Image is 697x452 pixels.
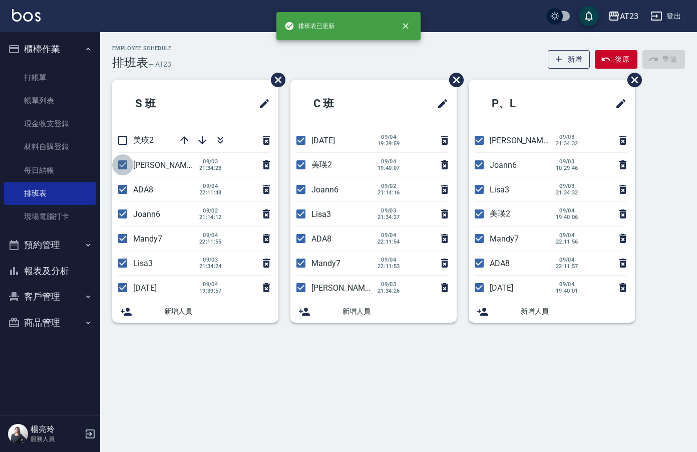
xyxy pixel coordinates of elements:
[395,15,417,37] button: close
[4,135,96,158] a: 材料自購登錄
[164,306,270,317] span: 新增人員
[199,281,222,288] span: 09/04
[252,92,270,116] span: 修改班表的標題
[556,183,578,189] span: 09/03
[199,232,222,239] span: 09/04
[556,281,578,288] span: 09/04
[378,140,400,147] span: 19:39:59
[120,86,211,122] h2: S 班
[490,259,510,268] span: ADA8
[112,56,148,70] h3: 排班表
[133,185,153,194] span: ADA8
[378,183,400,189] span: 09/02
[556,214,578,220] span: 19:40:06
[556,158,578,165] span: 09/03
[556,257,578,263] span: 09/04
[378,239,400,245] span: 22:11:54
[378,207,400,214] span: 09/03
[342,306,449,317] span: 新增人員
[595,50,637,69] button: 復原
[199,239,222,245] span: 22:11:55
[4,66,96,89] a: 打帳單
[4,310,96,336] button: 商品管理
[311,283,381,293] span: [PERSON_NAME]19
[31,434,82,443] p: 服務人員
[199,207,222,214] span: 09/02
[31,424,82,434] h5: 楊亮玲
[378,263,400,270] span: 22:11:53
[556,134,578,140] span: 09/03
[133,283,157,293] span: [DATE]
[4,36,96,62] button: 櫃檯作業
[378,165,400,171] span: 19:40:07
[4,284,96,310] button: 客戶管理
[556,232,578,239] span: 09/04
[199,183,222,189] span: 09/04
[556,189,578,196] span: 21:34:32
[378,288,400,294] span: 21:34:26
[298,86,390,122] h2: C 班
[199,257,222,263] span: 09/03
[548,50,590,69] button: 新增
[556,263,578,270] span: 22:11:57
[477,86,570,122] h2: P、L
[199,165,222,171] span: 21:34:23
[112,300,278,323] div: 新增人員
[556,140,578,147] span: 21:34:32
[4,89,96,112] a: 帳單列表
[311,185,338,194] span: Joann6
[442,65,465,95] span: 刪除班表
[579,6,599,26] button: save
[490,209,510,218] span: 美瑛2
[620,10,638,23] div: AT23
[148,59,171,70] h6: — AT23
[263,65,287,95] span: 刪除班表
[378,281,400,288] span: 09/03
[4,258,96,284] button: 報表及分析
[311,209,331,219] span: Lisa3
[556,288,578,294] span: 19:40:01
[4,205,96,228] a: 現場電腦打卡
[378,189,400,196] span: 21:14:16
[490,136,559,145] span: [PERSON_NAME]19
[199,263,222,270] span: 21:34:24
[378,232,400,239] span: 09/04
[378,257,400,263] span: 09/04
[133,209,160,219] span: Joann6
[199,288,222,294] span: 19:39:57
[469,300,635,323] div: 新增人員
[199,189,222,196] span: 22:11:48
[431,92,449,116] span: 修改班表的標題
[311,259,340,268] span: Mandy7
[556,207,578,214] span: 09/04
[199,214,222,220] span: 21:14:12
[290,300,457,323] div: 新增人員
[609,92,627,116] span: 修改班表的標題
[490,234,519,244] span: Mandy7
[133,160,202,170] span: [PERSON_NAME]19
[646,7,685,26] button: 登出
[4,182,96,205] a: 排班表
[284,21,334,31] span: 排班表已更新
[133,259,153,268] span: Lisa3
[490,283,513,293] span: [DATE]
[4,159,96,182] a: 每日結帳
[112,45,172,52] h2: Employee Schedule
[133,135,154,145] span: 美瑛2
[556,239,578,245] span: 22:11:56
[311,136,335,145] span: [DATE]
[4,232,96,258] button: 預約管理
[378,158,400,165] span: 09/04
[604,6,642,27] button: AT23
[8,424,28,444] img: Person
[311,160,332,169] span: 美瑛2
[378,134,400,140] span: 09/04
[521,306,627,317] span: 新增人員
[490,160,517,170] span: Joann6
[4,112,96,135] a: 現金收支登錄
[311,234,331,244] span: ADA8
[490,185,509,194] span: Lisa3
[133,234,162,244] span: Mandy7
[12,9,41,22] img: Logo
[556,165,578,171] span: 10:29:46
